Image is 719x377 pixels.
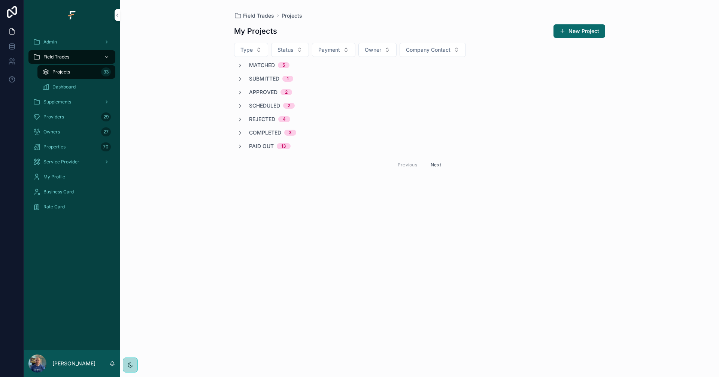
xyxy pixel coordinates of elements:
[66,9,78,21] img: App logo
[289,130,292,136] div: 3
[358,43,397,57] button: Select Button
[249,75,279,82] span: Submitted
[28,125,115,139] a: Owners27
[43,114,64,120] span: Providers
[249,102,280,109] span: Scheduled
[101,127,111,136] div: 27
[43,39,57,45] span: Admin
[101,67,111,76] div: 33
[283,116,286,122] div: 4
[277,46,294,54] span: Status
[52,84,76,90] span: Dashboard
[43,99,71,105] span: Supplements
[43,144,66,150] span: Properties
[43,159,79,165] span: Service Provider
[282,62,285,68] div: 5
[234,43,268,57] button: Select Button
[400,43,466,57] button: Select Button
[52,360,95,367] p: [PERSON_NAME]
[234,26,277,36] h1: My Projects
[249,129,281,136] span: Completed
[43,174,65,180] span: My Profile
[249,142,274,150] span: Paid Out
[28,110,115,124] a: Providers29
[28,185,115,199] a: Business Card
[234,12,274,19] a: Field Trades
[282,12,302,19] a: Projects
[43,129,60,135] span: Owners
[52,69,70,75] span: Projects
[553,24,605,38] button: New Project
[249,61,275,69] span: Matched
[101,112,111,121] div: 29
[28,200,115,214] a: Rate Card
[28,95,115,109] a: Supplements
[271,43,309,57] button: Select Button
[425,159,446,171] button: Next
[406,46,450,54] span: Company Contact
[318,46,340,54] span: Payment
[287,76,289,82] div: 1
[43,54,69,60] span: Field Trades
[281,143,286,149] div: 13
[240,46,253,54] span: Type
[285,89,288,95] div: 2
[28,155,115,169] a: Service Provider
[243,12,274,19] span: Field Trades
[43,204,65,210] span: Rate Card
[365,46,381,54] span: Owner
[28,170,115,184] a: My Profile
[288,103,290,109] div: 2
[28,50,115,64] a: Field Trades
[249,115,275,123] span: Rejected
[28,140,115,154] a: Properties70
[28,35,115,49] a: Admin
[37,65,115,79] a: Projects33
[312,43,355,57] button: Select Button
[43,189,74,195] span: Business Card
[101,142,111,151] div: 70
[249,88,277,96] span: Approved
[37,80,115,94] a: Dashboard
[24,30,120,223] div: scrollable content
